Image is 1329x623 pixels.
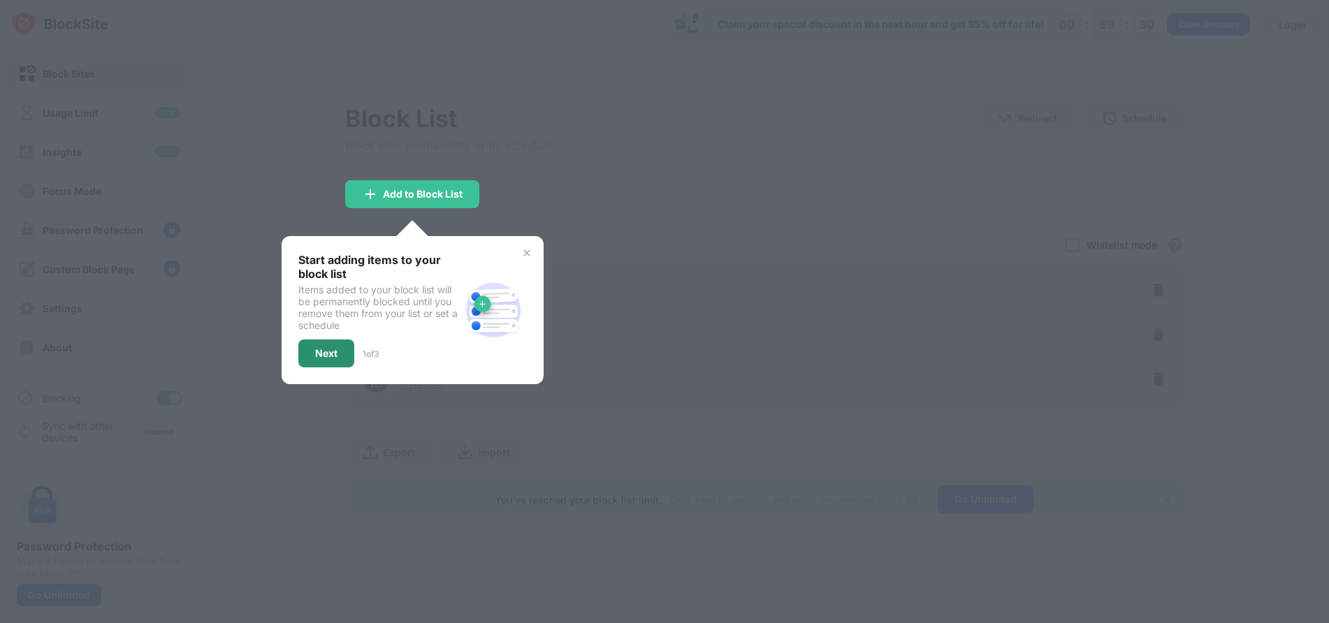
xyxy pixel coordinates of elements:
div: 1 of 3 [363,349,379,359]
div: Add to Block List [383,189,463,200]
div: Next [315,348,337,359]
div: Start adding items to your block list [298,253,460,281]
div: Items added to your block list will be permanently blocked until you remove them from your list o... [298,284,460,331]
img: x-button.svg [521,247,532,258]
img: block-site.svg [460,277,527,344]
